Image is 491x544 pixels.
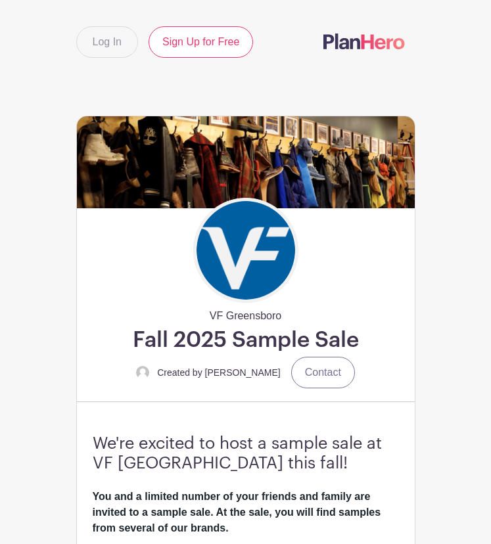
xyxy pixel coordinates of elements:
[157,367,281,378] small: Created by [PERSON_NAME]
[210,303,281,324] span: VF Greensboro
[77,116,415,208] img: Sample%20Sale.png
[136,366,149,379] img: default-ce2991bfa6775e67f084385cd625a349d9dcbb7a52a09fb2fda1e96e2d18dcdb.png
[93,434,399,474] h3: We're excited to host a sample sale at VF [GEOGRAPHIC_DATA] this fall!
[323,34,405,49] img: logo-507f7623f17ff9eddc593b1ce0a138ce2505c220e1c5a4e2b4648c50719b7d32.svg
[76,26,138,58] a: Log In
[197,201,295,300] img: VF_Icon_FullColor_CMYK-small.png
[291,357,355,388] a: Contact
[93,491,381,533] strong: You and a limited number of your friends and family are invited to a sample sale. At the sale, yo...
[133,327,359,354] h1: Fall 2025 Sample Sale
[149,26,253,58] a: Sign Up for Free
